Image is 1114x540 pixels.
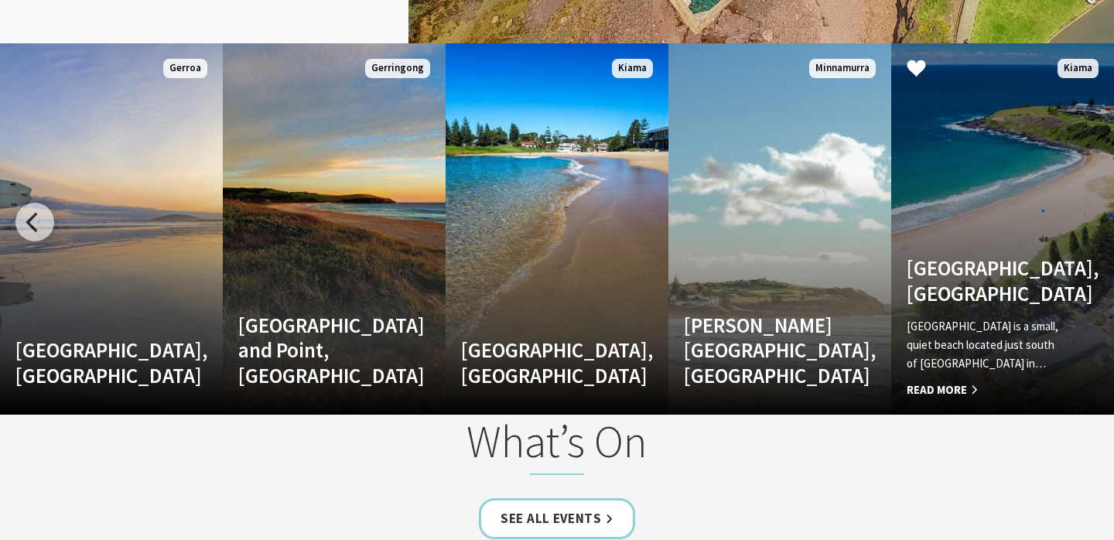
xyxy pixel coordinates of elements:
span: Gerroa [163,59,207,78]
a: See all Events [479,498,635,539]
button: Click to Favourite Kendalls Beach, Kiama [891,43,941,96]
h4: [GEOGRAPHIC_DATA], [GEOGRAPHIC_DATA] [461,337,620,388]
span: Read More [907,381,1065,399]
h4: [PERSON_NAME][GEOGRAPHIC_DATA], [GEOGRAPHIC_DATA] [684,313,842,388]
span: Kiama [1058,59,1099,78]
h2: What’s On [254,415,860,475]
h4: [GEOGRAPHIC_DATA], [GEOGRAPHIC_DATA] [15,337,174,388]
h4: [GEOGRAPHIC_DATA] and Point, [GEOGRAPHIC_DATA] [238,313,397,388]
a: [GEOGRAPHIC_DATA], [GEOGRAPHIC_DATA] [GEOGRAPHIC_DATA] is a small, quiet beach located just south... [891,43,1114,415]
a: [GEOGRAPHIC_DATA], [GEOGRAPHIC_DATA] Kiama [446,43,668,415]
span: Kiama [612,59,653,78]
a: [PERSON_NAME][GEOGRAPHIC_DATA], [GEOGRAPHIC_DATA] Minnamurra [668,43,891,415]
h4: [GEOGRAPHIC_DATA], [GEOGRAPHIC_DATA] [907,255,1065,306]
a: [GEOGRAPHIC_DATA] and Point, [GEOGRAPHIC_DATA] Gerringong [223,43,446,415]
p: [GEOGRAPHIC_DATA] is a small, quiet beach located just south of [GEOGRAPHIC_DATA] in… [907,317,1065,373]
span: Minnamurra [809,59,876,78]
span: Gerringong [365,59,430,78]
